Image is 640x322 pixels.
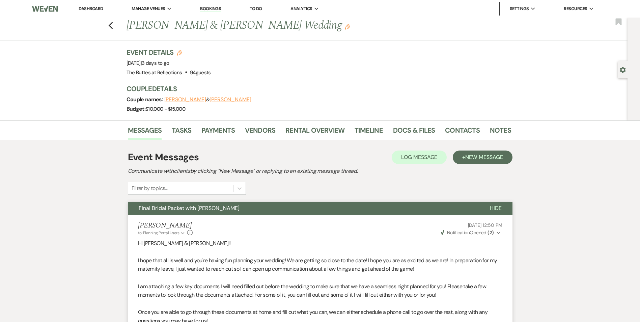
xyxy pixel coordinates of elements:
span: Hide [490,205,502,212]
span: Settings [510,5,529,12]
button: to: Planning Portal Users [138,230,186,236]
span: [DATE] [127,60,169,66]
span: Notification [447,230,470,236]
a: Contacts [445,125,480,140]
button: Edit [345,24,350,30]
span: | [141,60,169,66]
h3: Couple Details [127,84,504,93]
a: Rental Overview [285,125,344,140]
span: New Message [465,154,503,161]
p: I hope that all is well and you're having fun planning your wedding! We are getting so close to t... [138,256,502,273]
span: & [164,96,251,103]
span: The Buttes at Reflections [127,69,182,76]
button: Final Bridal Packet with [PERSON_NAME] [128,202,479,215]
h1: [PERSON_NAME] & [PERSON_NAME] Wedding [127,18,429,34]
h1: Event Messages [128,150,199,164]
button: Open lead details [620,66,626,73]
a: Timeline [355,125,383,140]
span: Budget: [127,105,146,112]
a: Notes [490,125,511,140]
span: Analytics [290,5,312,12]
span: Final Bridal Packet with [PERSON_NAME] [139,205,240,212]
div: Filter by topics... [132,184,168,192]
span: Manage Venues [132,5,165,12]
h2: Communicate with clients by clicking "New Message" or replying to an existing message thread. [128,167,512,175]
span: Resources [564,5,587,12]
a: Vendors [245,125,275,140]
strong: ( 2 ) [488,230,494,236]
span: Log Message [401,154,437,161]
img: Weven Logo [32,2,58,16]
a: Payments [201,125,235,140]
a: Tasks [172,125,191,140]
a: To Do [250,6,262,11]
span: to: Planning Portal Users [138,230,179,236]
span: $10,000 - $15,000 [145,106,185,112]
span: [DATE] 12:50 PM [468,222,502,228]
button: NotificationOpened (2) [440,229,502,236]
h5: [PERSON_NAME] [138,221,193,230]
span: 94 guests [190,69,211,76]
p: Hi [PERSON_NAME] & [PERSON_NAME]!! [138,239,502,248]
p: I am attaching a few key documents I will need filled out before the wedding to make sure that we... [138,282,502,299]
a: Messages [128,125,162,140]
button: +New Message [453,151,512,164]
a: Docs & Files [393,125,435,140]
a: Dashboard [79,6,103,11]
button: [PERSON_NAME] [210,97,251,102]
button: Hide [479,202,512,215]
button: Log Message [392,151,447,164]
span: Opened [441,230,494,236]
a: Bookings [200,6,221,12]
span: 3 days to go [142,60,169,66]
span: Couple names: [127,96,164,103]
h3: Event Details [127,48,211,57]
button: [PERSON_NAME] [164,97,206,102]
